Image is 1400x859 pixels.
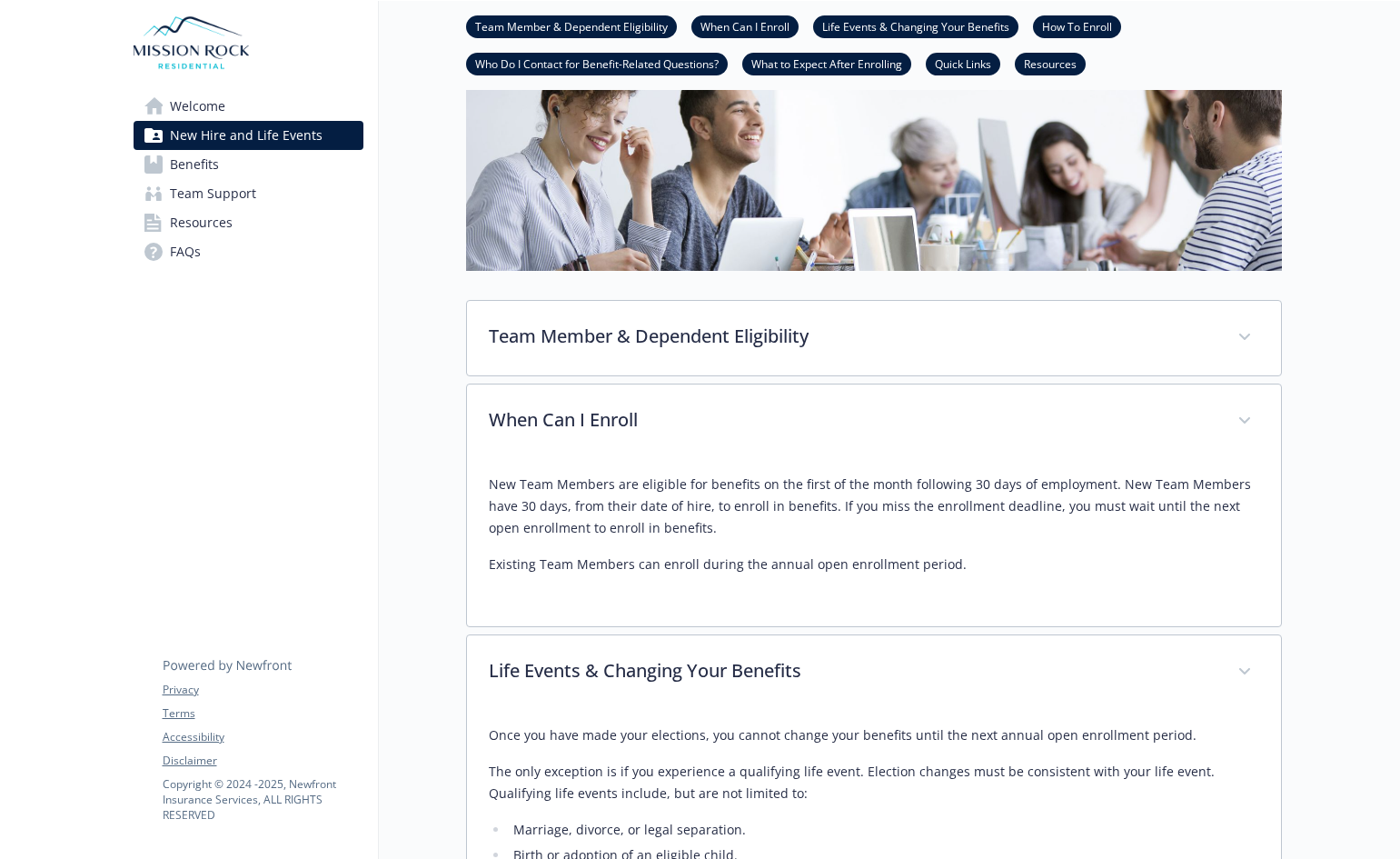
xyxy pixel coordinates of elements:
[1015,55,1086,72] a: Resources
[489,474,1259,539] p: New Team Members are eligible for benefits on the first of the month following 30 days of employm...
[467,459,1281,626] div: When Can I Enroll
[134,92,363,121] a: Welcome
[170,92,225,121] span: Welcome
[489,323,1216,350] p: Team Member & Dependent Eligibility
[489,406,1216,434] p: When Can I Enroll
[489,724,1259,746] p: Once you have made your elections, you cannot change your benefits until the next annual open enr...
[170,237,201,266] span: FAQs
[163,753,362,769] a: Disclaimer
[1033,17,1121,35] a: How To Enroll
[742,55,911,72] a: What to Expect After Enrolling
[466,17,677,35] a: Team Member & Dependent Eligibility
[170,150,219,179] span: Benefits
[163,776,362,823] p: Copyright © 2024 - 2025 , Newfront Insurance Services, ALL RIGHTS RESERVED
[134,208,363,237] a: Resources
[134,150,363,179] a: Benefits
[134,179,363,208] a: Team Support
[467,301,1281,375] div: Team Member & Dependent Eligibility
[489,554,1259,575] p: Existing Team Members can enroll during the annual open enrollment period.
[466,55,728,72] a: Who Do I Contact for Benefit-Related Questions?
[163,705,362,722] a: Terms
[489,657,1216,684] p: Life Events & Changing Your Benefits
[813,17,1018,35] a: Life Events & Changing Your Benefits
[466,6,1282,271] img: new hire page banner
[134,121,363,150] a: New Hire and Life Events
[134,237,363,266] a: FAQs
[691,17,799,35] a: When Can I Enroll
[467,385,1281,459] div: When Can I Enroll
[163,729,362,745] a: Accessibility
[170,208,233,237] span: Resources
[489,761,1259,804] p: The only exception is if you experience a qualifying life event. Election changes must be consist...
[170,121,323,150] span: New Hire and Life Events
[170,179,256,208] span: Team Support
[926,55,1000,72] a: Quick Links
[509,819,1259,841] li: Marriage, divorce, or legal separation.
[163,682,362,698] a: Privacy
[467,635,1281,710] div: Life Events & Changing Your Benefits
